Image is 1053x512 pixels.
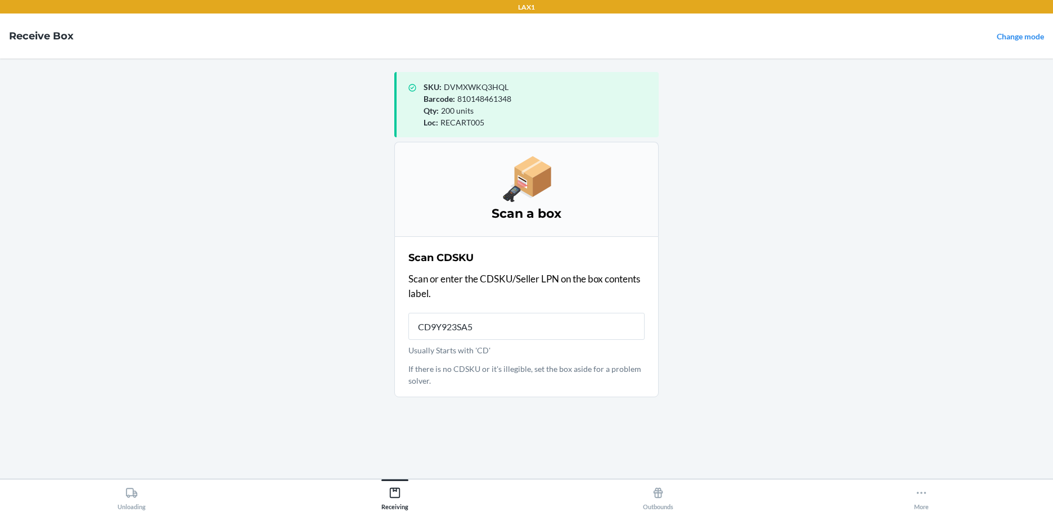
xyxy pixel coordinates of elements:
[9,29,74,43] h4: Receive Box
[408,313,645,340] input: Usually Starts with 'CD'
[424,106,439,115] span: Qty :
[441,106,474,115] span: 200 units
[424,118,438,127] span: Loc :
[263,479,526,510] button: Receiving
[408,205,645,223] h3: Scan a box
[790,479,1053,510] button: More
[424,94,455,104] span: Barcode :
[408,344,645,356] p: Usually Starts with 'CD'
[643,482,673,510] div: Outbounds
[118,482,146,510] div: Unloading
[408,272,645,300] p: Scan or enter the CDSKU/Seller LPN on the box contents label.
[997,32,1044,41] a: Change mode
[526,479,790,510] button: Outbounds
[381,482,408,510] div: Receiving
[408,250,474,265] h2: Scan CDSKU
[518,2,535,12] p: LAX1
[440,118,484,127] span: RECART005
[444,82,508,92] span: DVMXWKQ3HQL
[457,94,511,104] span: 810148461348
[424,82,442,92] span: SKU :
[914,482,929,510] div: More
[408,363,645,387] p: If there is no CDSKU or it's illegible, set the box aside for a problem solver.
